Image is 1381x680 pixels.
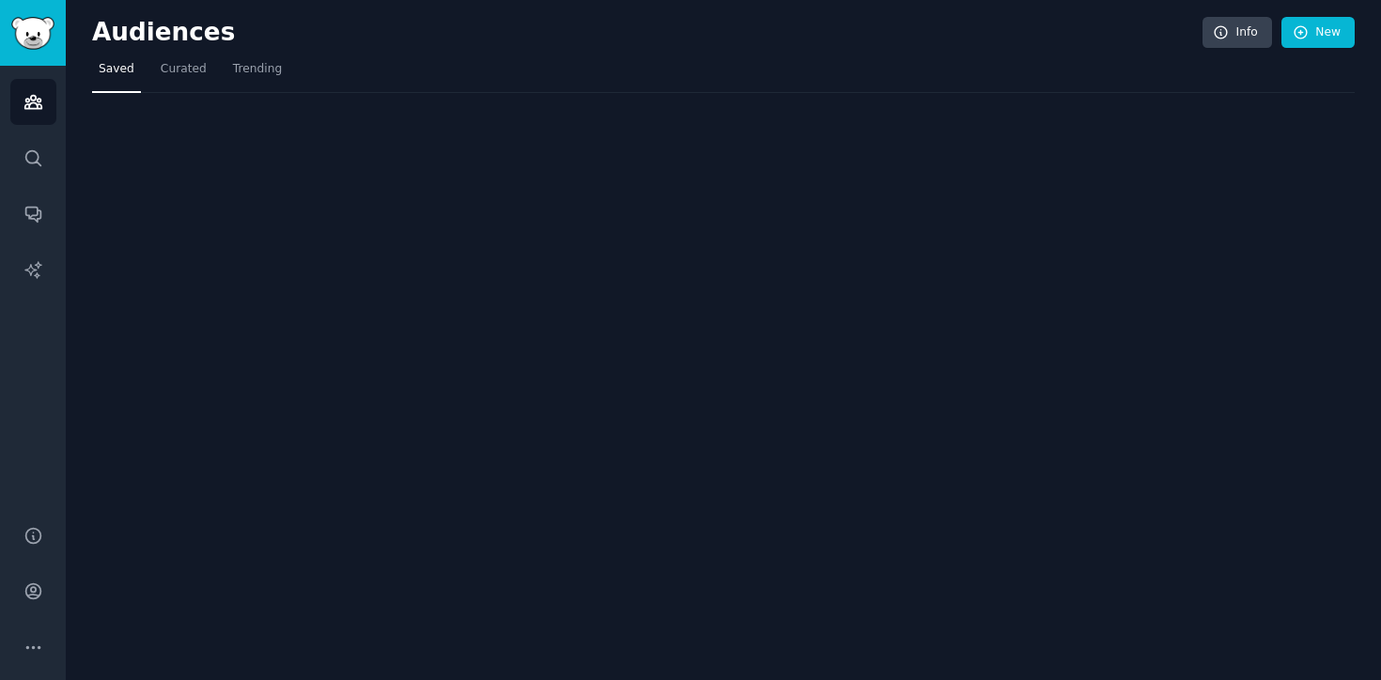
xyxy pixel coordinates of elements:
a: Saved [92,54,141,93]
img: GummySearch logo [11,17,54,50]
a: New [1281,17,1355,49]
span: Curated [161,61,207,78]
a: Info [1203,17,1272,49]
span: Saved [99,61,134,78]
a: Curated [154,54,213,93]
h2: Audiences [92,18,1203,48]
span: Trending [233,61,282,78]
a: Trending [226,54,288,93]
